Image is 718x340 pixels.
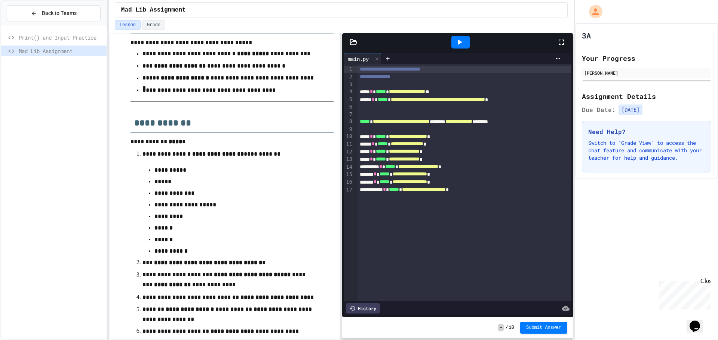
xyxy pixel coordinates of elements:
[582,105,616,114] span: Due Date:
[19,47,104,55] span: Mad Lib Assignment
[3,3,52,47] div: Chat with us now!Close
[344,81,353,88] div: 3
[687,310,711,333] iframe: chat widget
[520,322,567,334] button: Submit Answer
[344,178,353,186] div: 16
[344,103,353,111] div: 6
[344,55,372,63] div: main.py
[7,5,101,21] button: Back to Teams
[344,148,353,156] div: 12
[344,66,353,73] div: 1
[344,96,353,103] div: 5
[498,324,504,331] span: -
[19,34,104,41] span: Print() and Input Practice
[344,163,353,171] div: 14
[42,9,77,17] span: Back to Teams
[588,139,705,162] p: Switch to "Grade View" to access the chat feature and communicate with your teacher for help and ...
[588,127,705,136] h3: Need Help?
[344,73,353,81] div: 2
[115,20,141,30] button: Lesson
[121,6,186,15] span: Mad Lib Assignment
[581,3,604,20] div: My Account
[344,111,353,118] div: 7
[584,69,709,76] div: [PERSON_NAME]
[344,88,353,96] div: 4
[582,91,711,102] h2: Assignment Details
[344,126,353,133] div: 9
[344,156,353,163] div: 13
[656,278,711,309] iframe: chat widget
[344,141,353,148] div: 11
[344,118,353,125] div: 8
[142,20,165,30] button: Grade
[582,53,711,63] h2: Your Progress
[344,133,353,140] div: 10
[619,105,642,115] span: [DATE]
[344,186,353,194] div: 17
[344,53,382,64] div: main.py
[505,325,508,331] span: /
[509,325,514,331] span: 10
[346,303,380,314] div: History
[582,30,591,41] h1: 3A
[344,171,353,178] div: 15
[526,325,561,331] span: Submit Answer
